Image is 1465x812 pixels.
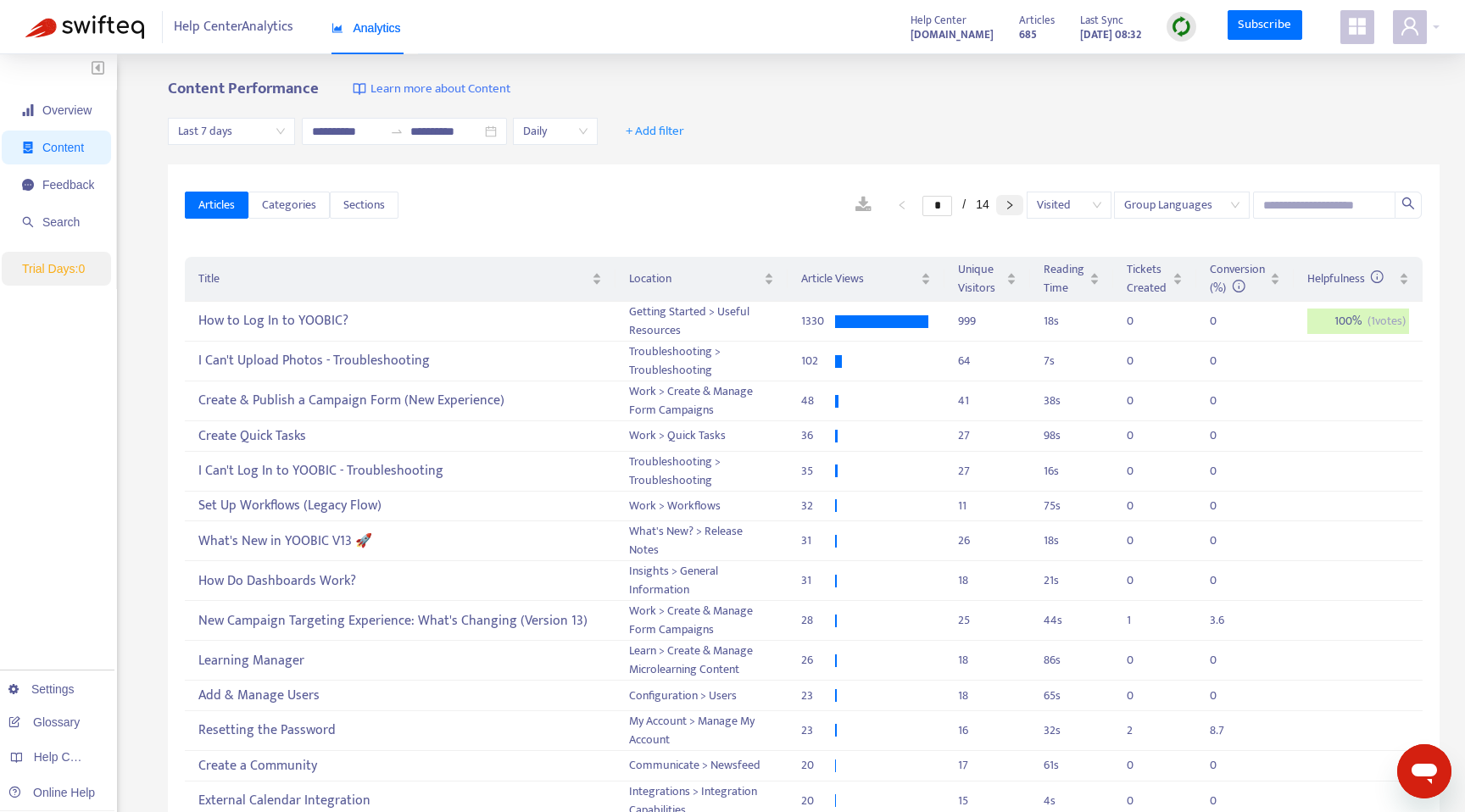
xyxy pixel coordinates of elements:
[42,178,94,192] span: Feedback
[616,381,788,421] td: Work > Create & Manage Form Campaigns
[958,352,1017,370] div: 64
[1044,531,1099,550] div: 18 s
[1044,611,1099,630] div: 44 s
[958,497,1017,515] div: 11
[996,195,1023,215] button: right
[1210,426,1244,445] div: 0
[1044,426,1099,445] div: 98 s
[1127,426,1161,445] div: 0
[1030,257,1112,302] th: Reading Time
[911,11,966,30] span: Help Center
[1210,611,1244,630] div: 3.6
[626,121,684,142] span: + Add filter
[22,142,34,153] span: container
[958,651,1017,670] div: 18
[801,792,835,810] div: 20
[1127,392,1161,410] div: 0
[42,103,92,117] span: Overview
[198,567,601,595] div: How Do Dashboards Work?
[616,641,788,681] td: Learn > Create & Manage Microlearning Content
[958,687,1017,705] div: 18
[888,195,916,215] button: left
[958,571,1017,590] div: 18
[1401,197,1415,210] span: search
[801,611,835,630] div: 28
[897,200,907,210] span: left
[911,25,994,44] a: [DOMAIN_NAME]
[390,125,404,138] span: to
[1127,571,1161,590] div: 0
[262,196,316,214] span: Categories
[613,118,697,145] button: + Add filter
[1127,756,1161,775] div: 0
[1127,687,1161,705] div: 0
[1210,352,1244,370] div: 0
[1044,651,1099,670] div: 86 s
[370,80,510,99] span: Learn more about Content
[1210,531,1244,550] div: 0
[1127,462,1161,481] div: 0
[353,82,366,96] img: image-link
[198,422,601,450] div: Create Quick Tasks
[42,215,80,229] span: Search
[1368,312,1406,331] span: ( 1 votes)
[1397,744,1451,798] iframe: Button to launch messaging window
[198,607,601,635] div: New Campaign Targeting Experience: What's Changing (Version 13)
[629,270,760,288] span: Location
[198,681,601,709] div: Add & Manage Users
[8,786,95,799] a: Online Help
[1210,792,1244,810] div: 0
[330,192,398,219] button: Sections
[1210,462,1244,481] div: 0
[1307,309,1409,334] div: 100 %
[1127,721,1161,740] div: 2
[1044,462,1099,481] div: 16 s
[198,270,588,288] span: Title
[22,179,34,191] span: message
[1019,11,1055,30] span: Articles
[523,119,588,144] span: Daily
[958,312,1017,331] div: 999
[801,270,917,288] span: Article Views
[1019,25,1037,44] strong: 685
[616,751,788,781] td: Communicate > Newsfeed
[922,195,989,215] li: 1/14
[801,531,835,550] div: 31
[801,392,835,410] div: 48
[1044,687,1099,705] div: 65 s
[1210,651,1244,670] div: 0
[1210,721,1244,740] div: 8.7
[958,531,1017,550] div: 26
[353,80,510,99] a: Learn more about Content
[1210,392,1244,410] div: 0
[331,21,401,35] span: Analytics
[888,195,916,215] li: Previous Page
[616,521,788,561] td: What's New? > Release Notes
[198,492,601,520] div: Set Up Workflows (Legacy Flow)
[1044,312,1099,331] div: 18 s
[22,262,85,275] span: Trial Days: 0
[616,561,788,601] td: Insights > General Information
[958,756,1017,775] div: 17
[1171,16,1192,37] img: sync.dc5367851b00ba804db3.png
[788,257,944,302] th: Article Views
[616,601,788,641] td: Work > Create & Manage Form Campaigns
[331,22,343,34] span: area-chart
[1044,497,1099,515] div: 75 s
[616,681,788,711] td: Configuration > Users
[958,426,1017,445] div: 27
[801,651,835,670] div: 26
[1127,312,1161,331] div: 0
[801,312,835,331] div: 1330
[25,15,144,39] img: Swifteq
[616,421,788,452] td: Work > Quick Tasks
[801,426,835,445] div: 36
[1044,260,1085,298] span: Reading Time
[198,348,601,375] div: I Can't Upload Photos - Troubleshooting
[198,647,601,675] div: Learning Manager
[1005,200,1015,210] span: right
[801,462,835,481] div: 35
[1037,192,1101,218] span: Visited
[1044,392,1099,410] div: 38 s
[958,721,1017,740] div: 16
